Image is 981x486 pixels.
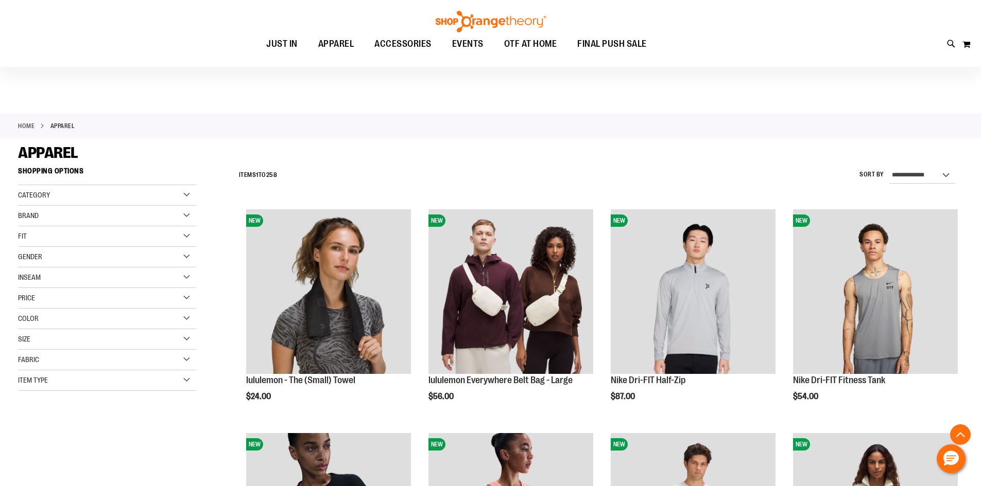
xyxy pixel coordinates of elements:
[950,424,971,445] button: Back To Top
[18,294,35,302] span: Price
[611,438,628,451] span: NEW
[374,32,432,56] span: ACCESSORIES
[256,32,308,56] a: JUST IN
[18,355,39,364] span: Fabric
[18,232,27,240] span: Fit
[266,32,298,56] span: JUST IN
[504,32,557,56] span: OTF AT HOME
[246,214,263,227] span: NEW
[246,438,263,451] span: NEW
[18,253,42,261] span: Gender
[937,444,966,473] button: Hello, have a question? Let’s chat.
[611,209,776,374] img: Nike Dri-FIT Half-Zip
[18,191,50,199] span: Category
[611,209,776,375] a: Nike Dri-FIT Half-ZipNEW
[18,144,78,161] span: APPAREL
[859,170,884,179] label: Sort By
[611,392,636,401] span: $87.00
[428,209,593,375] a: lululemon Everywhere Belt Bag - LargeNEW
[18,314,39,322] span: Color
[434,11,547,32] img: Shop Orangetheory
[256,171,259,178] span: 1
[428,438,445,451] span: NEW
[793,209,958,375] a: Nike Dri-FIT Fitness TankNEW
[364,32,442,56] a: ACCESSORIES
[428,392,455,401] span: $56.00
[318,32,354,56] span: APPAREL
[577,32,647,56] span: FINAL PUSH SALE
[428,214,445,227] span: NEW
[611,375,685,385] a: Nike Dri-FIT Half-Zip
[266,171,278,178] span: 258
[793,438,810,451] span: NEW
[18,335,30,343] span: Size
[239,167,278,183] h2: Items to
[793,392,820,401] span: $54.00
[793,209,958,374] img: Nike Dri-FIT Fitness Tank
[606,204,781,427] div: product
[428,375,573,385] a: lululemon Everywhere Belt Bag - Large
[18,376,48,384] span: Item Type
[428,209,593,374] img: lululemon Everywhere Belt Bag - Large
[308,32,365,56] a: APPAREL
[18,162,196,185] strong: Shopping Options
[18,121,35,131] a: Home
[788,204,963,427] div: product
[423,204,598,427] div: product
[442,32,494,56] a: EVENTS
[793,375,885,385] a: Nike Dri-FIT Fitness Tank
[611,214,628,227] span: NEW
[18,211,39,220] span: Brand
[241,204,416,427] div: product
[246,209,411,374] img: lululemon - The (Small) Towel
[246,209,411,375] a: lululemon - The (Small) TowelNEW
[246,375,355,385] a: lululemon - The (Small) Towel
[18,273,41,281] span: Inseam
[793,214,810,227] span: NEW
[246,392,272,401] span: $24.00
[452,32,484,56] span: EVENTS
[567,32,657,56] a: FINAL PUSH SALE
[494,32,567,56] a: OTF AT HOME
[50,121,75,131] strong: APPAREL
